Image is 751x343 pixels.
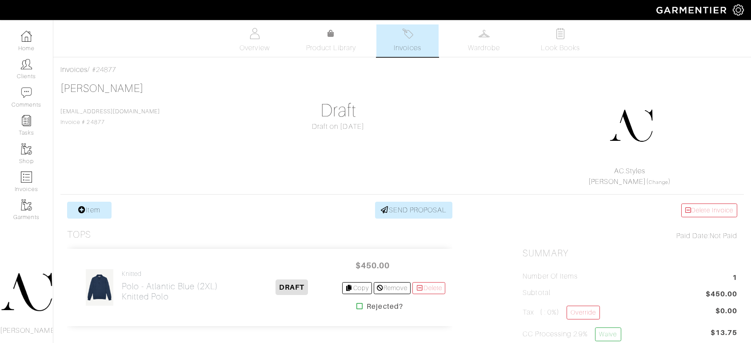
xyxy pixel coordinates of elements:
[21,31,32,42] img: dashboard-icon-dbcd8f5a0b271acd01030246c82b418ddd0df26cd7fceb0bd07c9910d44c42f6.png
[523,327,621,341] h5: CC Processing 2.9%
[733,4,744,16] img: gear-icon-white-bd11855cb880d31180b6d7d6211b90ccbf57a29d726f0c71d8c61bd08dd39cc2.png
[374,282,411,294] a: Remove
[122,270,218,278] h4: Knitted
[60,64,744,75] div: / #24877
[60,83,144,94] a: [PERSON_NAME]
[231,100,446,121] h1: Draft
[412,282,445,294] a: Delete
[67,229,91,240] h3: Tops
[85,269,114,306] img: lejnvye90gv06chbhn8yb79anb4k
[523,289,550,297] h5: Subtotal
[529,24,591,57] a: Look Books
[21,115,32,126] img: reminder-icon-8004d30b9f0a5d33ae49ab947aed9ed385cf756f9e5892f1edd6e32f2345188e.png
[706,289,737,301] span: $450.00
[523,306,600,319] h5: Tax ( : 0%)
[555,28,566,39] img: todo-9ac3debb85659649dc8f770b8b6100bb5dab4b48dedcbae339e5042a72dfd3cc.svg
[541,43,580,53] span: Look Books
[375,202,452,219] a: SEND PROPOSAL
[526,166,733,187] div: ( )
[732,272,737,284] span: 1
[60,108,160,125] span: Invoice # 24877
[595,327,621,341] a: Waive
[453,24,515,57] a: Wardrobe
[614,167,645,175] a: AC.Styles
[676,232,710,240] span: Paid Date:
[588,178,646,186] a: [PERSON_NAME]
[376,24,439,57] a: Invoices
[122,281,218,302] h2: Polo - Atlantic Blue (2XL) Knitted Polo
[681,203,737,217] a: Delete Invoice
[60,66,88,74] a: Invoices
[342,282,372,294] a: Copy
[21,87,32,98] img: comment-icon-a0a6a9ef722e966f86d9cbdc48e553b5cf19dbc54f86b18d962a5391bc8f6eb6.png
[306,43,356,53] span: Product Library
[402,28,413,39] img: orders-27d20c2124de7fd6de4e0e44c1d41de31381a507db9b33961299e4e07d508b8c.svg
[652,2,733,18] img: garmentier-logo-header-white-b43fb05a5012e4ada735d5af1a66efaba907eab6374d6393d1fbf88cb4ef424d.png
[21,199,32,211] img: garments-icon-b7da505a4dc4fd61783c78ac3ca0ef83fa9d6f193b1c9dc38574b1d14d53ca28.png
[609,104,653,148] img: 1750451417276.png
[276,279,308,295] span: DRAFT
[231,121,446,132] div: Draft on [DATE]
[523,272,578,281] h5: Number of Items
[394,43,421,53] span: Invoices
[523,248,737,259] h2: Summary
[567,306,600,319] a: Override
[300,28,362,53] a: Product Library
[122,270,218,302] a: Knitted Polo - Atlantic Blue (2XL)Knitted Polo
[367,301,403,312] strong: Rejected?
[60,108,160,115] a: [EMAIL_ADDRESS][DOMAIN_NAME]
[346,256,399,275] span: $450.00
[224,24,286,57] a: Overview
[67,202,112,219] a: Item
[249,28,260,39] img: basicinfo-40fd8af6dae0f16599ec9e87c0ef1c0a1fdea2edbe929e3d69a839185d80c458.svg
[715,306,737,316] span: $0.00
[21,144,32,155] img: garments-icon-b7da505a4dc4fd61783c78ac3ca0ef83fa9d6f193b1c9dc38574b1d14d53ca28.png
[523,231,737,241] div: Not Paid
[240,43,269,53] span: Overview
[21,171,32,183] img: orders-icon-0abe47150d42831381b5fb84f609e132dff9fe21cb692f30cb5eec754e2cba89.png
[479,28,490,39] img: wardrobe-487a4870c1b7c33e795ec22d11cfc2ed9d08956e64fb3008fe2437562e282088.svg
[21,59,32,70] img: clients-icon-6bae9207a08558b7cb47a8932f037763ab4055f8c8b6bfacd5dc20c3e0201464.png
[468,43,500,53] span: Wardrobe
[649,179,668,185] a: Change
